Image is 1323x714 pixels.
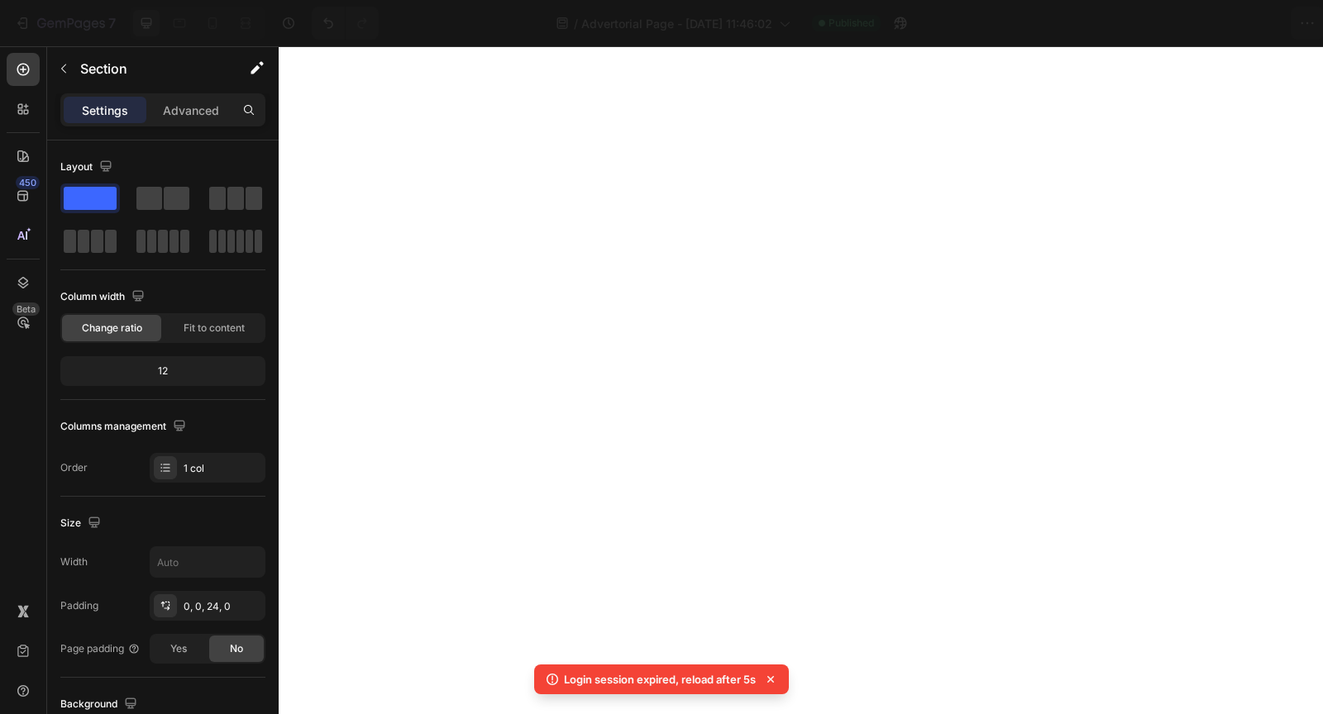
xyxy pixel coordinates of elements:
div: 450 [16,176,40,189]
div: 0, 0, 24, 0 [184,599,261,614]
div: Page padding [60,641,141,656]
span: Published [829,16,874,31]
input: Auto [150,547,265,577]
div: Column width [60,286,148,308]
div: Layout [60,156,116,178]
div: Beta [12,302,40,316]
p: 7 [108,13,116,33]
span: Yes [170,641,187,656]
span: / [574,15,578,32]
div: Columns management [60,416,189,438]
div: Undo/Redo [312,7,379,40]
div: Order [60,460,88,475]
div: Width [60,555,88,569]
span: Fit to content [184,321,245,336]
button: Save [1152,7,1206,40]
div: Size [60,512,104,535]
iframe: Design area [279,46,1323,714]
span: Change ratio [82,321,142,336]
button: 7 [7,7,123,40]
button: Publish [1213,7,1282,40]
p: Advanced [163,102,219,119]
p: Section [80,59,216,79]
span: No [230,641,243,656]
p: Login session expired, reload after 5s [564,671,756,688]
span: Save [1166,17,1193,31]
div: Padding [60,598,98,613]
div: 1 col [184,461,261,476]
span: Advertorial Page - [DATE] 11:46:02 [581,15,772,32]
p: Settings [82,102,128,119]
div: Publish [1227,15,1268,32]
div: 12 [64,359,262,383]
